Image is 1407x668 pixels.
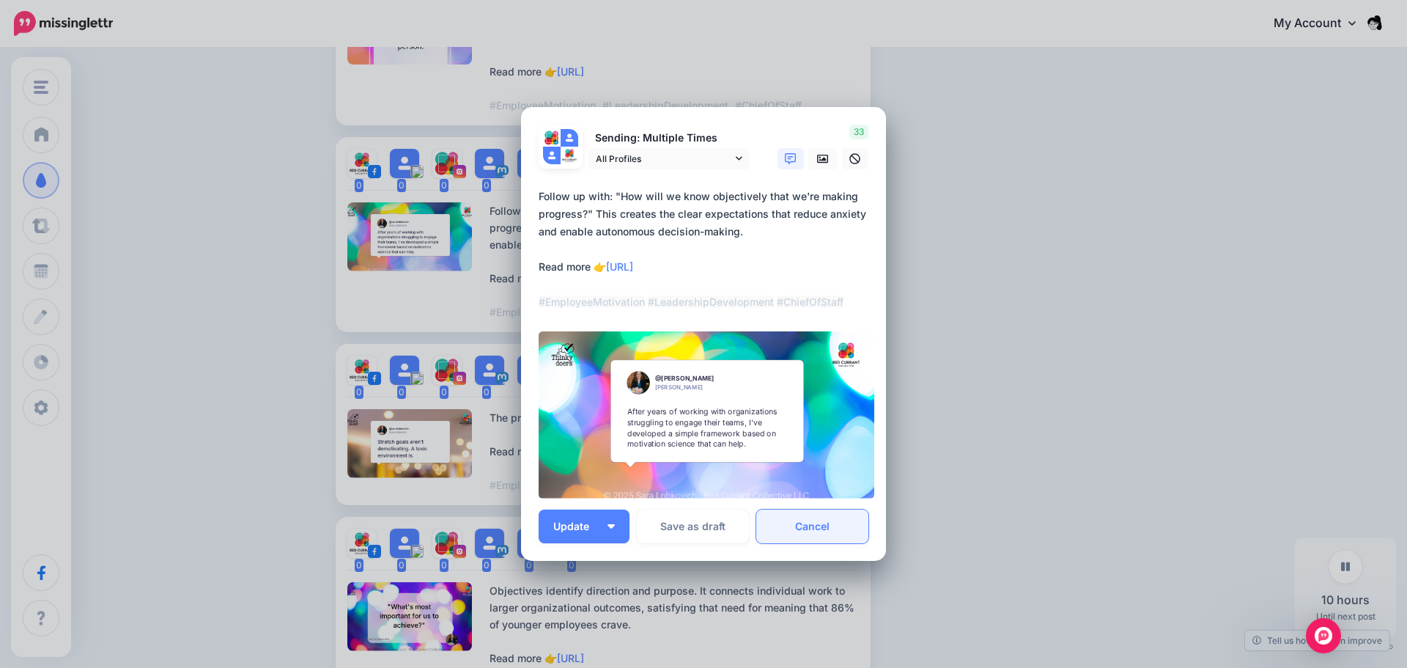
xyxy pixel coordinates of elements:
span: Pick Minute [594,620,634,660]
td: : [586,620,591,661]
span: [PERSON_NAME] [655,381,703,394]
a: Increment Hour [539,583,585,617]
img: user_default_image.png [543,147,561,164]
img: arrow-down-white.png [608,524,615,529]
span: All Profiles [596,151,732,166]
p: Set a time from the left if you'd like to send this post at a specific time. [656,579,869,612]
p: Sending: Multiple Times [588,130,750,147]
div: Follow up with: "How will we know objectively that we're making progress?" This creates the clear... [539,188,876,311]
mark: #EmployeeMotivation [539,296,645,308]
button: Save as draft [637,510,749,543]
button: Update [539,510,629,543]
span: Update [553,521,600,532]
div: After years of working with organizations struggling to engage their teams, I've developed a simp... [627,406,786,449]
span: @[PERSON_NAME] [655,372,714,385]
div: Open Intercom Messenger [1306,618,1341,653]
img: 162079404_238686777936684_4336106398136497484_n-bsa127696.jpg [543,129,561,147]
a: Cancel [756,510,868,543]
p: All unsent social profiles for this post will use this new time. [656,620,869,653]
img: user_default_image.png [561,129,578,147]
span: Pick Hour [542,620,582,660]
a: All Profiles [588,148,750,169]
a: Increment Minute [591,583,637,617]
img: 291631333_464809612316939_1702899811763182457_n-bsa127698.png [561,147,578,164]
span: 33 [849,125,868,139]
